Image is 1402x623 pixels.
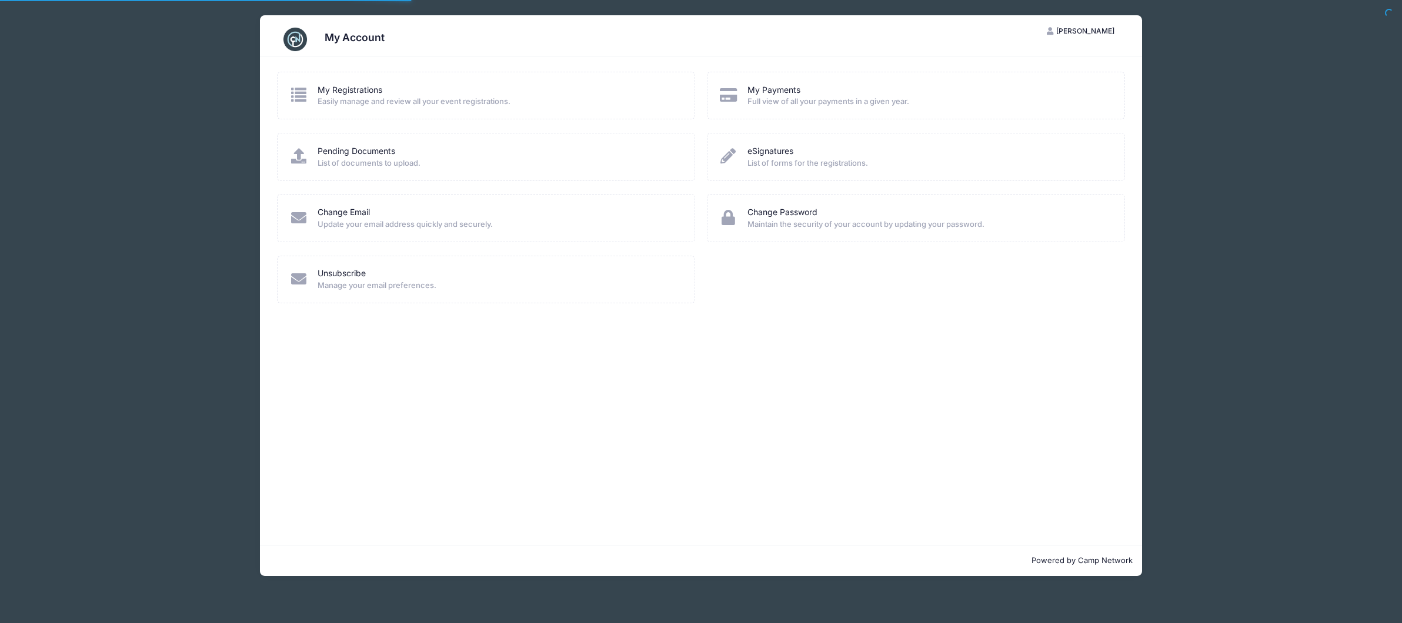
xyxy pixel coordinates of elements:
a: Change Password [747,206,817,219]
span: Maintain the security of your account by updating your password. [747,219,1109,230]
button: [PERSON_NAME] [1037,21,1125,41]
a: Unsubscribe [318,267,366,280]
span: [PERSON_NAME] [1056,26,1114,35]
a: eSignatures [747,145,793,158]
span: Manage your email preferences. [318,280,679,292]
a: My Registrations [318,84,382,96]
p: Powered by Camp Network [269,555,1133,567]
span: Update your email address quickly and securely. [318,219,679,230]
a: Change Email [318,206,370,219]
a: My Payments [747,84,800,96]
a: Pending Documents [318,145,395,158]
span: List of documents to upload. [318,158,679,169]
span: Easily manage and review all your event registrations. [318,96,679,108]
h3: My Account [325,31,385,43]
span: List of forms for the registrations. [747,158,1109,169]
span: Full view of all your payments in a given year. [747,96,1109,108]
img: CampNetwork [283,28,307,51]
